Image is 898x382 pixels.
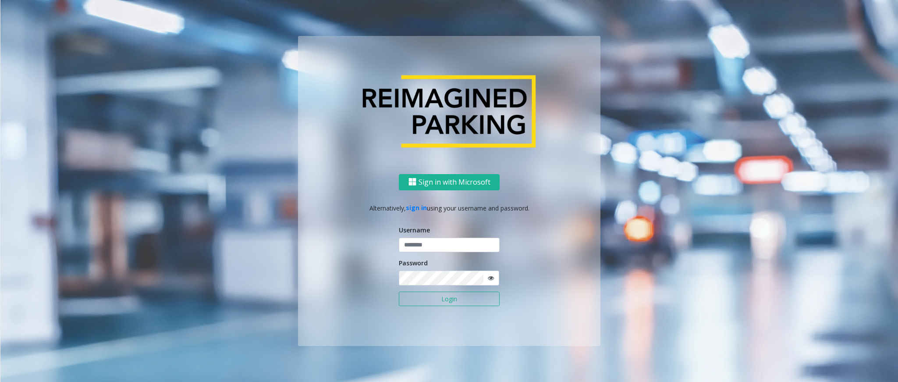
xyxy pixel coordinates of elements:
button: Login [399,292,500,307]
a: sign in [406,203,427,212]
button: Sign in with Microsoft [399,174,500,190]
p: Alternatively, using your username and password. [307,203,592,212]
label: Username [399,225,430,235]
label: Password [399,258,428,268]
